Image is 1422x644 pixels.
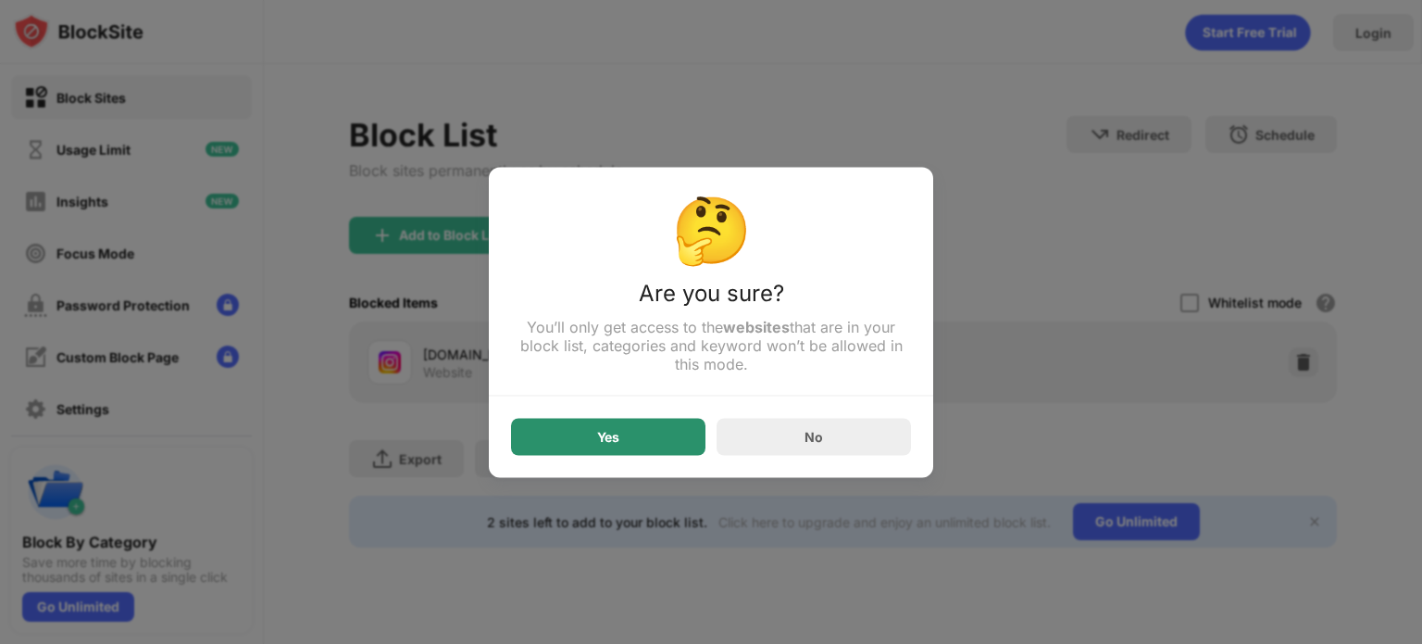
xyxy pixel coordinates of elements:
div: Yes [597,429,619,444]
div: No [805,429,823,445]
div: You’ll only get access to the that are in your block list, categories and keyword won’t be allowe... [511,317,911,373]
div: Are you sure? [511,279,911,317]
strong: websites [723,317,790,335]
div: 🤔 [511,189,911,268]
